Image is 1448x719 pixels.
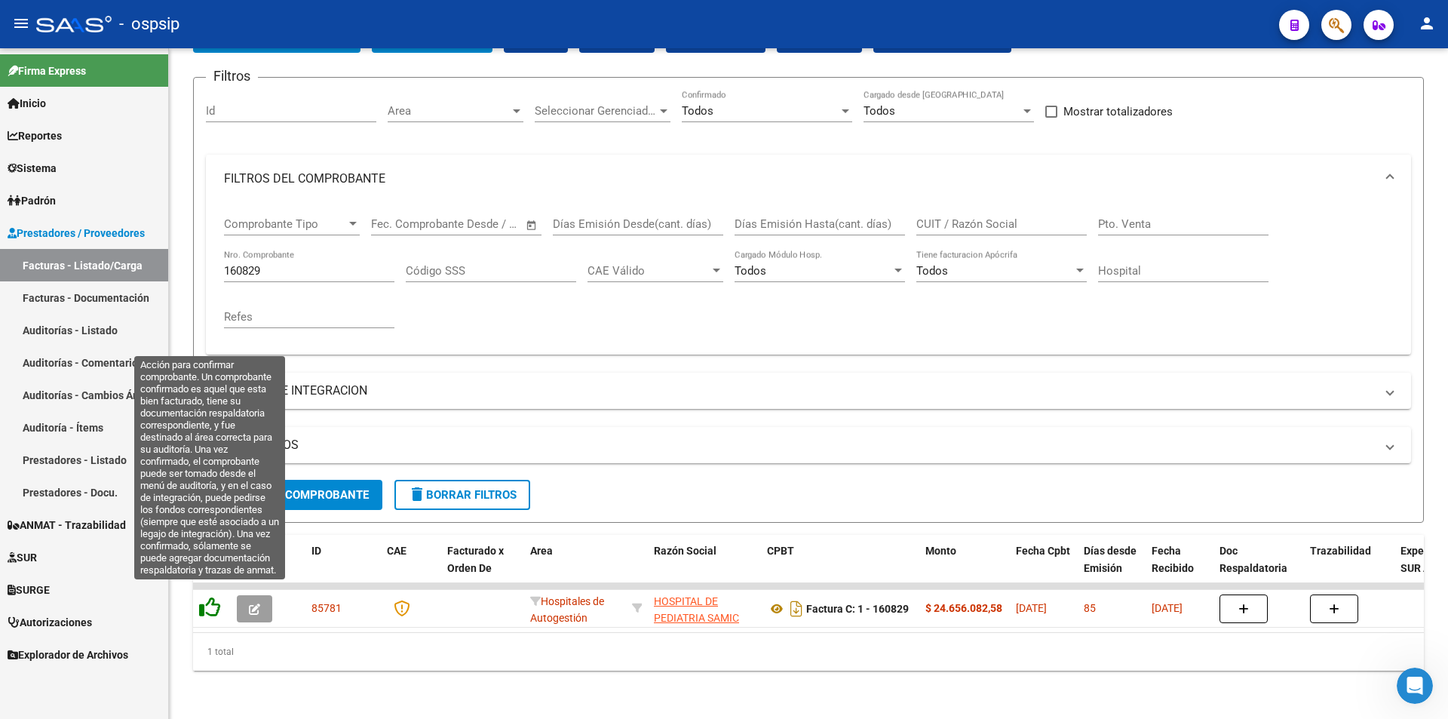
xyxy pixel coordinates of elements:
mat-panel-title: FILTROS DE INTEGRACION [224,383,1375,399]
span: Firma Express [8,63,86,79]
span: 85781 [311,602,342,614]
button: Open calendar [523,217,541,234]
datatable-header-cell: Monto [919,535,1010,601]
span: Area [530,545,553,557]
span: [DATE] [1016,602,1047,614]
mat-icon: menu [12,14,30,32]
datatable-header-cell: Facturado x Orden De [441,535,524,601]
span: Todos [682,104,713,118]
datatable-header-cell: Doc Respaldatoria [1213,535,1304,601]
div: FILTROS DEL COMPROBANTE [206,203,1411,355]
button: Buscar Comprobante [206,480,382,510]
span: Todos [916,264,948,278]
span: Facturado x Orden De [447,545,504,574]
strong: $ 24.656.082,58 [925,602,1002,614]
span: Seleccionar Gerenciador [535,104,657,118]
span: Comprobante Tipo [224,217,346,231]
datatable-header-cell: Días desde Emisión [1078,535,1146,601]
span: Explorador de Archivos [8,647,128,663]
input: Fecha fin [446,217,519,231]
mat-icon: person [1418,14,1436,32]
datatable-header-cell: ID [305,535,381,601]
span: Prestadores / Proveedores [8,225,145,241]
span: Borrar Filtros [408,488,517,502]
span: CAE [387,545,406,557]
span: SUR [8,549,37,566]
strong: Factura C: 1 - 160829 [806,603,909,615]
span: ANMAT - Trazabilidad [8,517,126,533]
span: 85 [1084,602,1096,614]
datatable-header-cell: CAE [381,535,441,601]
span: ID [311,545,321,557]
span: Trazabilidad [1310,545,1371,557]
datatable-header-cell: Fecha Recibido [1146,535,1213,601]
h3: Filtros [206,66,258,87]
span: Sistema [8,160,57,177]
iframe: Intercom live chat [1397,668,1433,704]
span: Area [388,104,510,118]
span: Inicio [8,95,46,112]
mat-expansion-panel-header: FILTROS DE INTEGRACION [206,373,1411,409]
i: Descargar documento [787,597,806,621]
button: Borrar Filtros [394,480,530,510]
datatable-header-cell: Razón Social [648,535,761,601]
datatable-header-cell: Area [524,535,626,601]
input: Fecha inicio [371,217,432,231]
div: 30615915544 [654,593,755,625]
span: CPBT [767,545,794,557]
span: [DATE] [1152,602,1183,614]
datatable-header-cell: Fecha Cpbt [1010,535,1078,601]
span: CAE Válido [587,264,710,278]
span: - ospsip [119,8,179,41]
div: 1 total [193,633,1424,671]
mat-expansion-panel-header: FILTROS DEL COMPROBANTE [206,155,1411,203]
span: SURGE [8,582,50,598]
span: Buscar Comprobante [219,488,369,502]
span: Todos [735,264,766,278]
span: Fecha Recibido [1152,545,1194,574]
span: HOSPITAL DE PEDIATRIA SAMIC "PROFESOR [PERSON_NAME]" [654,595,739,659]
mat-expansion-panel-header: MAS FILTROS [206,427,1411,463]
mat-panel-title: MAS FILTROS [224,437,1375,453]
span: Todos [864,104,895,118]
span: Razón Social [654,545,716,557]
span: Autorizaciones [8,614,92,631]
span: Días desde Emisión [1084,545,1137,574]
span: Mostrar totalizadores [1063,103,1173,121]
span: Padrón [8,192,56,209]
span: Fecha Cpbt [1016,545,1070,557]
span: Hospitales de Autogestión [530,595,604,625]
mat-icon: delete [408,485,426,503]
datatable-header-cell: Trazabilidad [1304,535,1394,601]
span: Doc Respaldatoria [1219,545,1287,574]
span: Reportes [8,128,62,144]
mat-icon: search [219,485,238,503]
datatable-header-cell: CPBT [761,535,919,601]
span: Monto [925,545,956,557]
mat-panel-title: FILTROS DEL COMPROBANTE [224,171,1375,187]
